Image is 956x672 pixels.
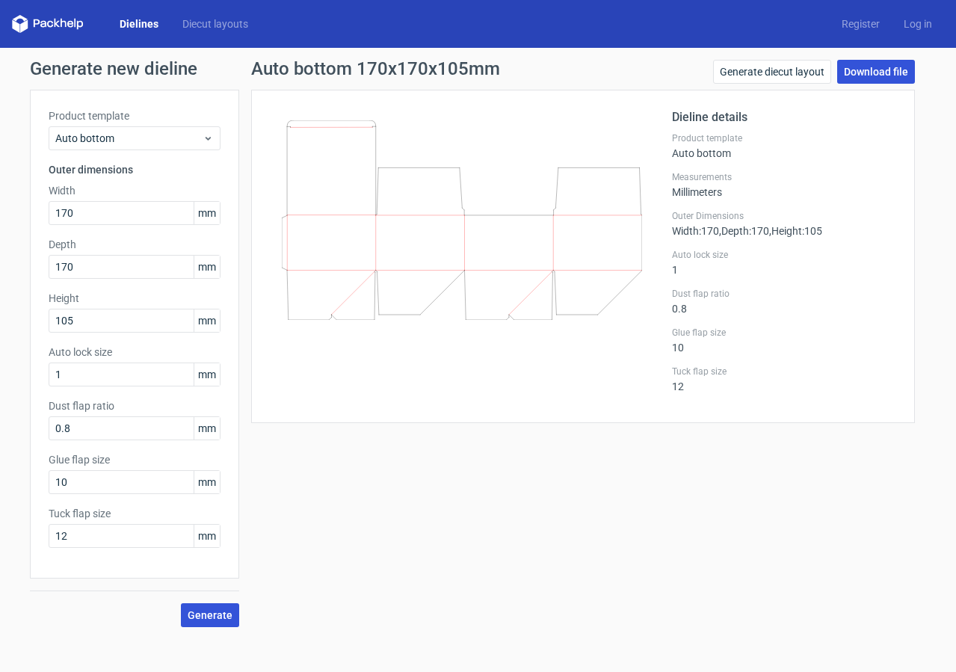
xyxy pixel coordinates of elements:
[181,603,239,627] button: Generate
[194,363,220,386] span: mm
[49,183,221,198] label: Width
[170,16,260,31] a: Diecut layouts
[713,60,831,84] a: Generate diecut layout
[672,171,896,198] div: Millimeters
[49,506,221,521] label: Tuck flap size
[672,366,896,392] div: 12
[251,60,500,78] h1: Auto bottom 170x170x105mm
[892,16,944,31] a: Log in
[49,237,221,252] label: Depth
[49,108,221,123] label: Product template
[194,417,220,440] span: mm
[49,398,221,413] label: Dust flap ratio
[672,249,896,261] label: Auto lock size
[49,162,221,177] h3: Outer dimensions
[672,249,896,276] div: 1
[194,309,220,332] span: mm
[194,256,220,278] span: mm
[672,288,896,315] div: 0.8
[672,288,896,300] label: Dust flap ratio
[837,60,915,84] a: Download file
[672,108,896,126] h2: Dieline details
[769,225,822,237] span: , Height : 105
[49,291,221,306] label: Height
[672,366,896,377] label: Tuck flap size
[672,327,896,339] label: Glue flap size
[55,131,203,146] span: Auto bottom
[830,16,892,31] a: Register
[719,225,769,237] span: , Depth : 170
[672,132,896,144] label: Product template
[30,60,927,78] h1: Generate new dieline
[49,345,221,360] label: Auto lock size
[108,16,170,31] a: Dielines
[194,525,220,547] span: mm
[672,225,719,237] span: Width : 170
[672,171,896,183] label: Measurements
[49,452,221,467] label: Glue flap size
[188,610,232,620] span: Generate
[672,327,896,354] div: 10
[672,210,896,222] label: Outer Dimensions
[194,471,220,493] span: mm
[672,132,896,159] div: Auto bottom
[194,202,220,224] span: mm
